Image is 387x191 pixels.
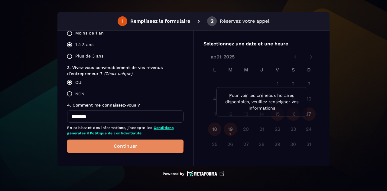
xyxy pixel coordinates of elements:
[210,18,214,24] div: 2
[220,18,269,25] p: Réservez votre appel
[90,131,142,135] a: Politique de confidentialité
[64,28,184,39] label: Moins de 1 an
[163,171,184,176] p: Powered by
[222,92,302,111] p: Pour voir les créneaux horaires disponibles, veuillez renseigner vos informations
[87,131,90,135] span: &
[64,77,184,88] label: OUI
[104,71,133,76] span: (Choix unique)
[67,125,184,136] p: En saisissant des informations, j'accepte les
[67,103,140,107] span: 4. Comment me connaissez-vous ?
[130,18,190,25] p: Remplissez le formulaire
[67,140,184,153] button: Continuer
[163,171,224,176] a: Powered by
[64,39,184,51] label: 1 à 3 ans
[122,18,123,24] div: 1
[64,51,184,62] label: Plus de 3 ans
[203,40,320,48] p: Sélectionnez une date et une heure
[67,65,164,76] span: 3. Vivez-vous convenablement de vos revenus d'entrepreneur ?
[64,88,184,100] label: NON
